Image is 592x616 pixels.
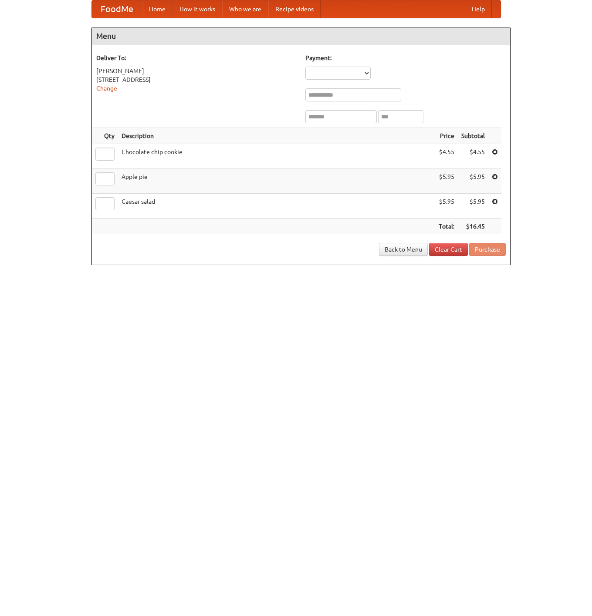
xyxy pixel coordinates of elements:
[222,0,268,18] a: Who we are
[458,128,488,144] th: Subtotal
[379,243,428,256] a: Back to Menu
[92,0,142,18] a: FoodMe
[458,194,488,219] td: $5.95
[173,0,222,18] a: How it works
[118,169,435,194] td: Apple pie
[469,243,506,256] button: Purchase
[96,54,297,62] h5: Deliver To:
[92,128,118,144] th: Qty
[142,0,173,18] a: Home
[92,27,510,45] h4: Menu
[268,0,321,18] a: Recipe videos
[305,54,506,62] h5: Payment:
[465,0,492,18] a: Help
[435,169,458,194] td: $5.95
[429,243,468,256] a: Clear Cart
[435,128,458,144] th: Price
[96,85,117,92] a: Change
[435,194,458,219] td: $5.95
[458,219,488,235] th: $16.45
[96,75,297,84] div: [STREET_ADDRESS]
[118,128,435,144] th: Description
[118,194,435,219] td: Caesar salad
[435,144,458,169] td: $4.55
[458,144,488,169] td: $4.55
[96,67,297,75] div: [PERSON_NAME]
[118,144,435,169] td: Chocolate chip cookie
[458,169,488,194] td: $5.95
[435,219,458,235] th: Total:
